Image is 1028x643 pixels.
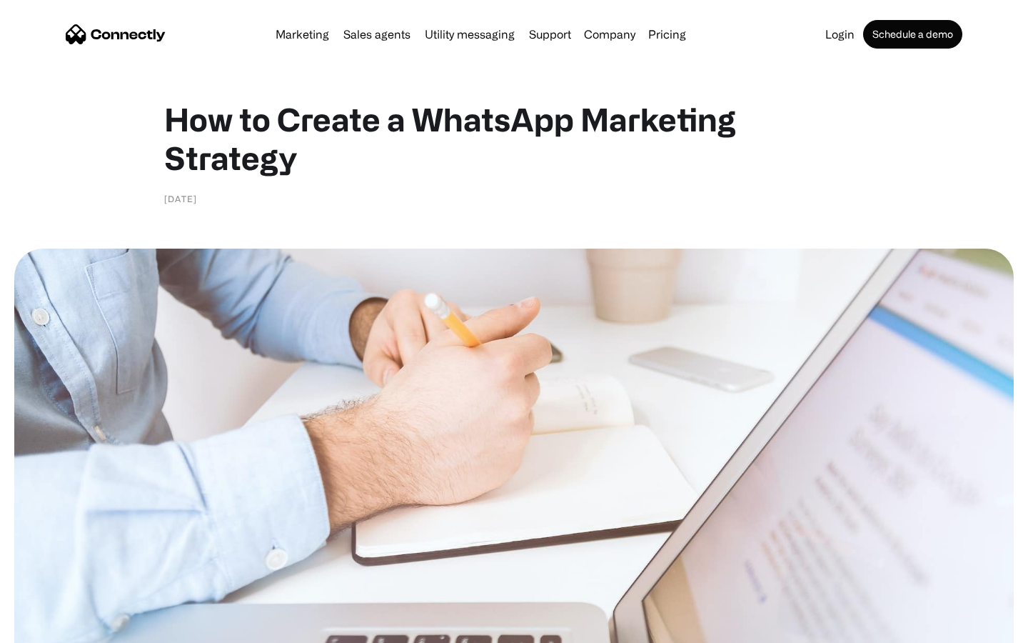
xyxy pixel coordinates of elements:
a: Marketing [270,29,335,40]
a: Utility messaging [419,29,520,40]
aside: Language selected: English [14,618,86,638]
a: Sales agents [338,29,416,40]
div: Company [584,24,635,44]
a: Support [523,29,577,40]
a: Login [820,29,860,40]
h1: How to Create a WhatsApp Marketing Strategy [164,100,864,177]
div: [DATE] [164,191,197,206]
a: Schedule a demo [863,20,962,49]
ul: Language list [29,618,86,638]
a: Pricing [642,29,692,40]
